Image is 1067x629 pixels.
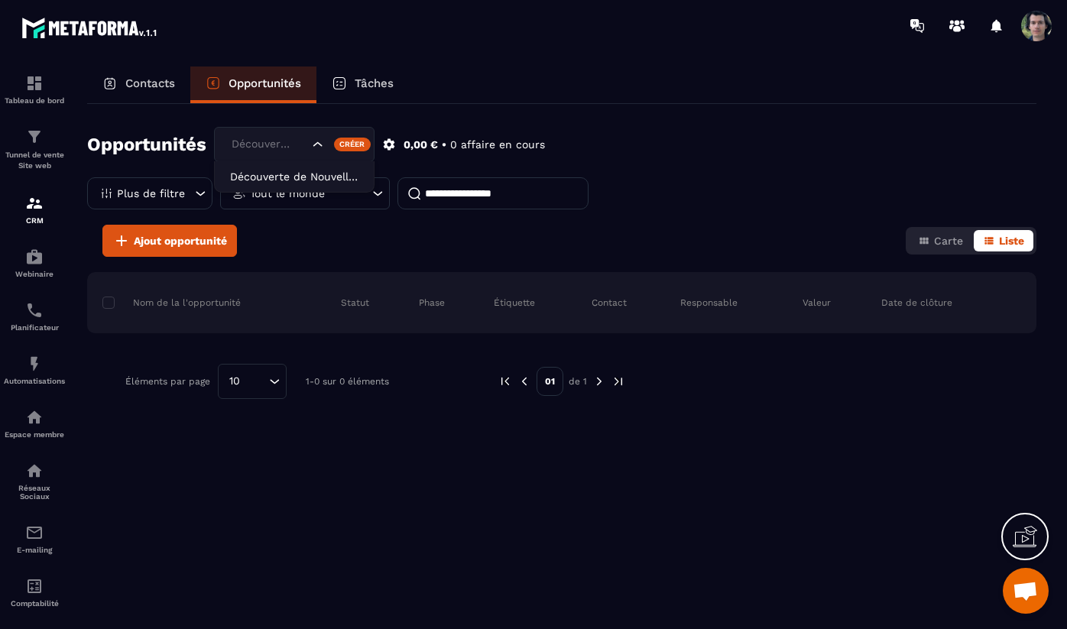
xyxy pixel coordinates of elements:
p: Espace membre [4,430,65,439]
p: E-mailing [4,546,65,554]
span: Liste [999,235,1024,247]
p: Nom de la l'opportunité [102,297,241,309]
p: Plus de filtre [117,188,185,199]
p: Contacts [125,76,175,90]
div: Ouvrir le chat [1003,568,1049,614]
span: Carte [934,235,963,247]
p: Planificateur [4,323,65,332]
img: automations [25,355,44,373]
p: Automatisations [4,377,65,385]
a: accountantaccountantComptabilité [4,566,65,619]
p: Phase [419,297,445,309]
img: automations [25,248,44,266]
input: Search for option [228,136,309,153]
p: 01 [537,367,563,396]
p: de 1 [569,375,587,387]
p: 0,00 € [404,138,438,152]
p: Webinaire [4,270,65,278]
p: Réseaux Sociaux [4,484,65,501]
p: CRM [4,216,65,225]
img: accountant [25,577,44,595]
img: formation [25,128,44,146]
p: Découverte de Nouvelle Terre [230,169,358,184]
div: Créer [334,138,371,151]
a: automationsautomationsWebinaire [4,236,65,290]
a: automationsautomationsAutomatisations [4,343,65,397]
p: Tunnel de vente Site web [4,150,65,171]
p: Tâches [355,76,394,90]
a: formationformationCRM [4,183,65,236]
p: Tableau de bord [4,96,65,105]
a: schedulerschedulerPlanificateur [4,290,65,343]
p: 1-0 sur 0 éléments [306,376,389,387]
input: Search for option [245,373,265,390]
p: Comptabilité [4,599,65,608]
img: automations [25,408,44,426]
div: Search for option [218,364,287,399]
button: Carte [909,230,972,251]
p: Tout le monde [250,188,325,199]
a: automationsautomationsEspace membre [4,397,65,450]
p: Valeur [803,297,831,309]
a: formationformationTunnel de vente Site web [4,116,65,183]
button: Ajout opportunité [102,225,237,257]
p: Étiquette [494,297,535,309]
h2: Opportunités [87,129,206,160]
p: Éléments par page [125,376,210,387]
button: Liste [974,230,1033,251]
img: formation [25,194,44,212]
a: emailemailE-mailing [4,512,65,566]
img: prev [498,374,512,388]
p: 0 affaire en cours [450,138,545,152]
p: • [442,138,446,152]
a: formationformationTableau de bord [4,63,65,116]
img: prev [517,374,531,388]
img: scheduler [25,301,44,319]
a: Opportunités [190,66,316,103]
span: Ajout opportunité [134,233,227,248]
a: social-networksocial-networkRéseaux Sociaux [4,450,65,512]
a: Contacts [87,66,190,103]
div: Search for option [214,127,375,162]
img: formation [25,74,44,92]
img: email [25,524,44,542]
a: Tâches [316,66,409,103]
img: next [611,374,625,388]
p: Responsable [680,297,738,309]
img: logo [21,14,159,41]
p: Statut [341,297,369,309]
img: next [592,374,606,388]
img: social-network [25,462,44,480]
p: Opportunités [229,76,301,90]
p: Contact [592,297,627,309]
span: 10 [224,373,245,390]
p: Date de clôture [881,297,952,309]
